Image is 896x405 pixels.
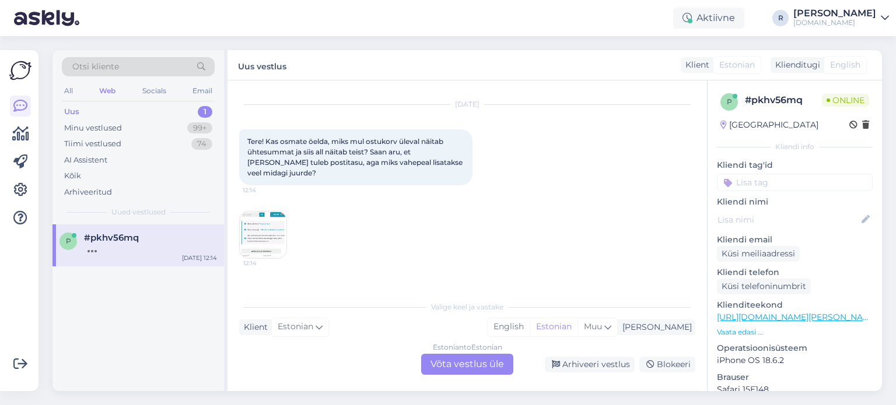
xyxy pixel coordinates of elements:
[97,83,118,98] div: Web
[717,142,873,152] div: Kliendi info
[745,93,822,107] div: # pkhv56mq
[793,18,876,27] div: [DOMAIN_NAME]
[187,122,212,134] div: 99+
[793,9,876,18] div: [PERSON_NAME]
[9,59,32,82] img: Askly Logo
[72,61,119,73] span: Otsi kliente
[111,207,166,217] span: Uued vestlused
[830,59,860,71] span: English
[822,94,869,107] span: Online
[240,212,286,258] img: Attachment
[639,357,695,372] div: Blokeeri
[720,119,818,131] div: [GEOGRAPHIC_DATA]
[618,321,692,333] div: [PERSON_NAME]
[66,237,71,245] span: p
[717,299,873,311] p: Klienditeekond
[84,233,139,243] span: #pkhv56mq
[717,174,873,191] input: Lisa tag
[717,371,873,383] p: Brauser
[239,302,695,312] div: Valige keel ja vastake
[64,138,121,150] div: Tiimi vestlused
[771,59,820,71] div: Klienditugi
[772,10,789,26] div: R
[64,122,122,134] div: Minu vestlused
[727,97,732,106] span: p
[717,213,859,226] input: Lisa nimi
[247,137,464,177] span: Tere! Kas osmate öelda, miks mul ostukorv üleval näitab ühtesummat ja siis all näitab teist? Saan...
[238,57,286,73] label: Uus vestlus
[64,186,112,198] div: Arhiveeritud
[530,318,577,336] div: Estonian
[584,321,602,332] span: Muu
[717,266,873,279] p: Kliendi telefon
[545,357,635,372] div: Arhiveeri vestlus
[488,318,530,336] div: English
[433,342,502,353] div: Estonian to Estonian
[717,312,878,322] a: [URL][DOMAIN_NAME][PERSON_NAME]
[243,186,286,195] span: 12:14
[793,9,889,27] a: [PERSON_NAME][DOMAIN_NAME]
[278,321,313,333] span: Estonian
[717,383,873,396] p: Safari 15E148
[239,321,268,333] div: Klient
[717,342,873,354] p: Operatsioonisüsteem
[421,354,513,375] div: Võta vestlus üle
[717,327,873,337] p: Vaata edasi ...
[64,170,81,182] div: Kõik
[62,83,75,98] div: All
[140,83,169,98] div: Socials
[717,279,811,294] div: Küsi telefoninumbrit
[717,159,873,171] p: Kliendi tag'id
[191,138,212,150] div: 74
[190,83,215,98] div: Email
[64,154,107,166] div: AI Assistent
[717,196,873,208] p: Kliendi nimi
[239,99,695,110] div: [DATE]
[681,59,709,71] div: Klient
[198,106,212,118] div: 1
[182,253,217,262] div: [DATE] 12:14
[64,106,79,118] div: Uus
[717,234,873,246] p: Kliendi email
[717,354,873,367] p: iPhone OS 18.6.2
[673,8,744,29] div: Aktiivne
[719,59,755,71] span: Estonian
[243,259,287,267] span: 12:14
[717,246,800,262] div: Küsi meiliaadressi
